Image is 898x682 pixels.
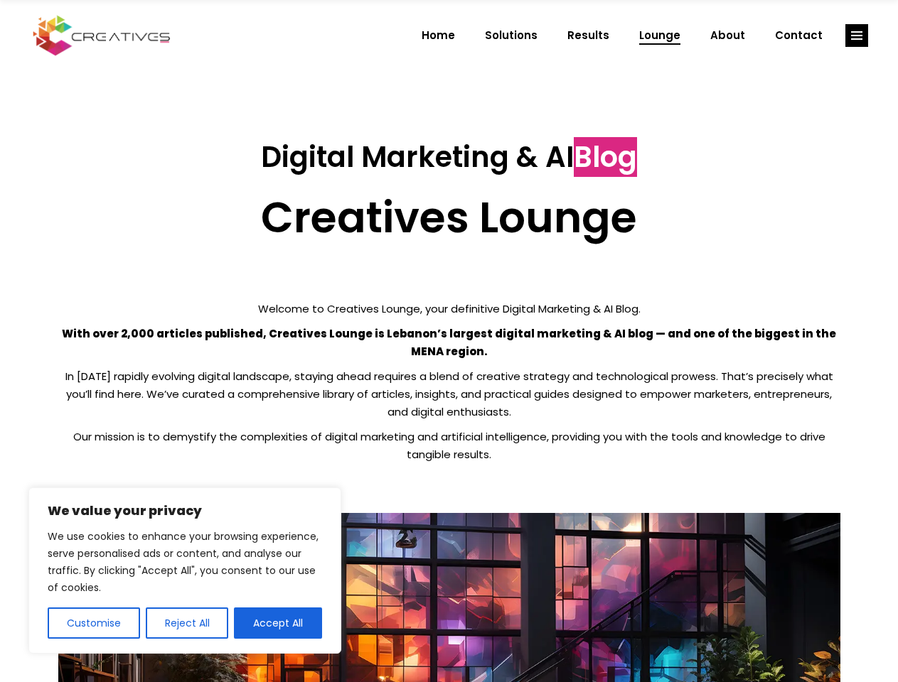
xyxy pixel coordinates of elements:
[146,607,229,639] button: Reject All
[552,17,624,54] a: Results
[485,17,538,54] span: Solutions
[695,17,760,54] a: About
[28,487,341,654] div: We value your privacy
[48,607,140,639] button: Customise
[48,502,322,519] p: We value your privacy
[58,192,840,243] h2: Creatives Lounge
[422,17,455,54] span: Home
[760,17,838,54] a: Contact
[639,17,680,54] span: Lounge
[48,528,322,596] p: We use cookies to enhance your browsing experience, serve personalised ads or content, and analys...
[775,17,823,54] span: Contact
[574,137,637,177] span: Blog
[470,17,552,54] a: Solutions
[58,367,840,421] p: In [DATE] rapidly evolving digital landscape, staying ahead requires a blend of creative strategy...
[567,17,609,54] span: Results
[58,300,840,318] p: Welcome to Creatives Lounge, your definitive Digital Marketing & AI Blog.
[234,607,322,639] button: Accept All
[624,17,695,54] a: Lounge
[58,140,840,174] h3: Digital Marketing & AI
[845,24,868,47] a: link
[710,17,745,54] span: About
[58,428,840,463] p: Our mission is to demystify the complexities of digital marketing and artificial intelligence, pr...
[62,326,836,359] strong: With over 2,000 articles published, Creatives Lounge is Lebanon’s largest digital marketing & AI ...
[407,17,470,54] a: Home
[30,13,173,58] img: Creatives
